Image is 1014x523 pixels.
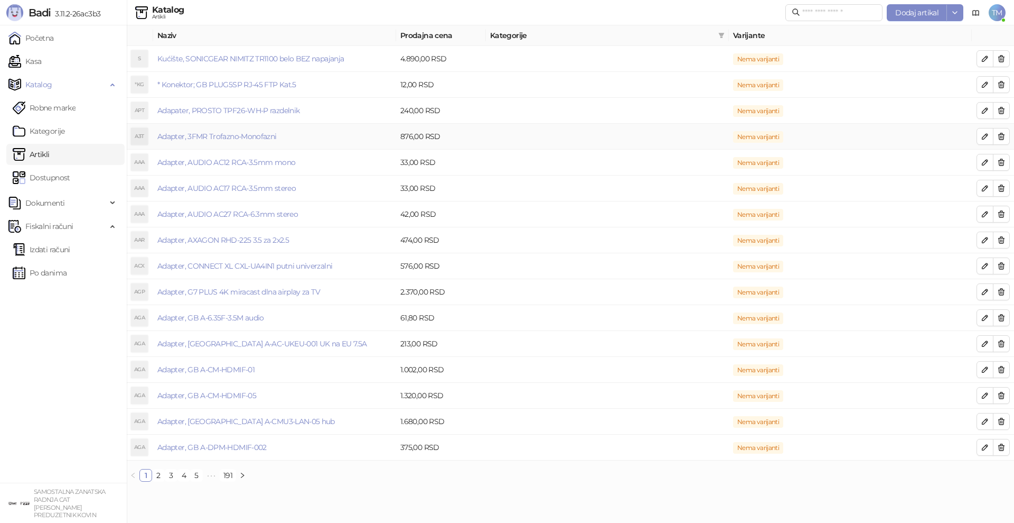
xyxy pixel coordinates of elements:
span: ••• [203,469,220,482]
li: Sledećih 5 Strana [203,469,220,482]
span: Nema varijanti [733,287,783,298]
img: Logo [6,4,23,21]
span: TM [989,4,1006,21]
a: 5 [191,470,202,481]
th: Varijante [729,25,972,46]
a: Kućište, SONICGEAR NIMITZ TR1100 belo BEZ napajanja [157,54,344,63]
td: 1.320,00 RSD [396,383,486,409]
td: Adapter, GB A-DPM-HDMIF-002 [153,435,396,461]
div: ACX [131,258,148,274]
div: AGP [131,283,148,300]
span: Nema varijanti [733,416,783,428]
td: 1.002,00 RSD [396,357,486,383]
a: * Konektor; GB PLUG5SP RJ-45 FTP Kat.5 [157,80,296,89]
span: Dodaj artikal [895,8,938,17]
a: 4 [178,470,190,481]
li: 2 [152,469,165,482]
span: Nema varijanti [733,79,783,91]
button: right [236,469,249,482]
td: 33,00 RSD [396,176,486,201]
a: Dostupnost [13,167,70,188]
td: 33,00 RSD [396,150,486,176]
span: Nema varijanti [733,261,783,272]
a: Adapter, GB A-CM-HDMIF-05 [157,391,256,400]
a: Adapter, GB A-DPM-HDMIF-002 [157,443,267,452]
td: 474,00 RSD [396,227,486,253]
li: 1 [139,469,152,482]
a: Adapter, AUDIO AC12 RCA-3.5mm mono [157,158,295,167]
th: Prodajna cena [396,25,486,46]
span: filter [718,32,725,39]
td: Adapter, GB A-6.35F-3.5M audio [153,305,396,331]
div: AGA [131,387,148,404]
span: Nema varijanti [733,183,783,195]
td: Adapter, GB A-CM-HDMIF-05 [153,383,396,409]
div: AAA [131,180,148,197]
span: Nema varijanti [733,390,783,402]
td: 4.890,00 RSD [396,46,486,72]
td: Adapter, AXAGON RHD-225 3.5 za 2x2.5 [153,227,396,253]
span: Katalog [25,74,52,95]
a: 191 [220,470,236,481]
div: Artikli [152,14,184,20]
div: A3T [131,128,148,145]
td: Adapater, PROSTO TPF26-WH-P razdelnik [153,98,396,124]
td: 375,00 RSD [396,435,486,461]
div: AAA [131,206,148,223]
span: Nema varijanti [733,209,783,221]
div: AGA [131,309,148,326]
span: filter [716,27,727,43]
span: right [239,472,246,479]
td: Adapter, GB A-AC-UKEU-001 UK na EU 7.5A [153,331,396,357]
a: Adapter, GB A-CM-HDMIF-01 [157,365,255,374]
div: S [131,50,148,67]
td: 2.370,00 RSD [396,279,486,305]
div: AGA [131,361,148,378]
td: Adapter, GB A-CM-HDMIF-01 [153,357,396,383]
span: Nema varijanti [733,53,783,65]
span: left [130,472,136,479]
a: Adapter, AXAGON RHD-225 3.5 za 2x2.5 [157,235,289,245]
a: Adapater, PROSTO TPF26-WH-P razdelnik [157,106,299,115]
a: Adapter, AUDIO AC17 RCA-3.5mm stereo [157,183,296,193]
li: Prethodna strana [127,469,139,482]
span: Nema varijanti [733,157,783,169]
li: 5 [190,469,203,482]
button: Dodaj artikal [887,4,947,21]
a: Adapter, GB A-6.35F-3.5M audio [157,313,264,323]
a: Adapter, [GEOGRAPHIC_DATA] A-CMU3-LAN-05 hub [157,417,335,426]
td: Adapter, GB A-CMU3-LAN-05 hub [153,409,396,435]
td: Adapter, 3FMR Trofazno-Monofazni [153,124,396,150]
span: Nema varijanti [733,442,783,454]
td: 240,00 RSD [396,98,486,124]
td: 576,00 RSD [396,253,486,279]
td: * Konektor; GB PLUG5SP RJ-45 FTP Kat.5 [153,72,396,98]
td: 213,00 RSD [396,331,486,357]
div: APT [131,102,148,119]
span: Kategorije [490,30,714,41]
img: 64x64-companyLogo-ae27db6e-dfce-48a1-b68e-83471bd1bffd.png [8,493,30,514]
td: Adapter, AUDIO AC12 RCA-3.5mm mono [153,150,396,176]
span: 3.11.2-26ac3b3 [51,9,100,19]
th: Naziv [153,25,396,46]
td: Adapter, CONNECT XL CXL-UA4IN1 putni univerzalni [153,253,396,279]
td: Adapter, G7 PLUS 4K miracast dlna airplay za TV [153,279,396,305]
a: Dokumentacija [968,4,984,21]
span: Nema varijanti [733,105,783,117]
div: AAR [131,232,148,249]
a: Kategorije [13,121,65,142]
div: AGA [131,335,148,352]
a: Adapter, [GEOGRAPHIC_DATA] A-AC-UKEU-001 UK na EU 7.5A [157,339,367,348]
span: Dokumenti [25,192,64,214]
li: 3 [165,469,177,482]
button: left [127,469,139,482]
td: 42,00 RSD [396,201,486,227]
div: AGA [131,439,148,456]
a: Kasa [8,51,41,72]
td: 876,00 RSD [396,124,486,150]
a: Robne marke [13,97,76,118]
a: 1 [140,470,152,481]
div: AGA [131,413,148,430]
a: Po danima [13,262,67,283]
